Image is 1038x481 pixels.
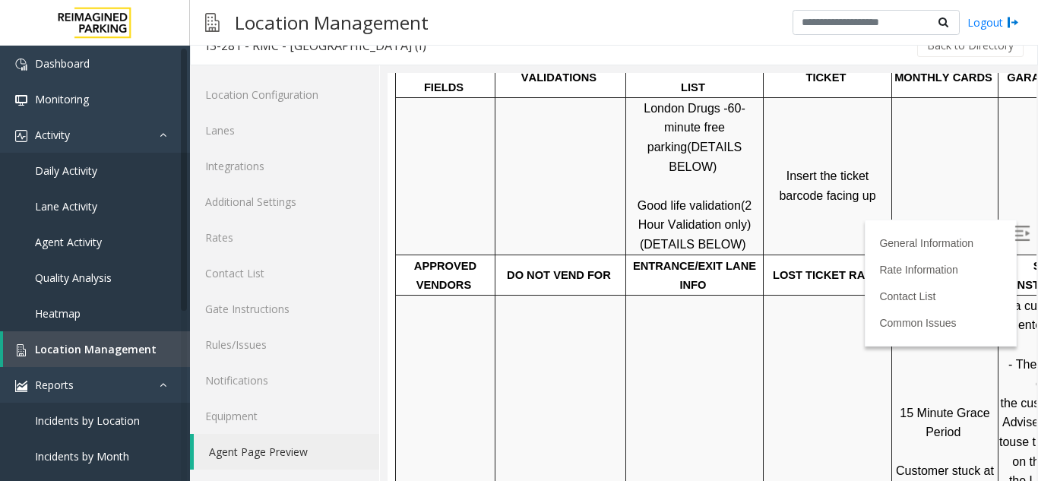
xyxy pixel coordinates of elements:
[194,434,379,470] a: Agent Page Preview
[15,130,27,142] img: 'icon'
[260,29,358,81] span: 60-minute free parking
[492,217,548,229] a: Contact List
[190,184,379,220] a: Additional Settings
[250,126,353,139] span: Good life validation
[245,187,372,219] span: ENTRANCE/EXIT LANE INFO
[967,14,1019,30] a: Logout
[627,153,642,168] img: Open/Close Sidebar Menu
[190,327,379,362] a: Rules/Issues
[512,334,606,366] span: 15 Minute Grace Period
[35,163,97,178] span: Daily Activity
[252,165,359,178] span: (DETAILS BELOW)
[35,342,157,356] span: Location Management
[492,244,568,256] a: Common Issues
[391,97,488,129] span: Insert the ticket barcode facing up
[15,94,27,106] img: 'icon'
[492,191,571,203] a: Rate Information
[3,331,190,367] a: Location Management
[190,255,379,291] a: Contact List
[35,413,140,428] span: Incidents by Location
[507,391,610,463] span: Customer stuck at [GEOGRAPHIC_DATA] (door after main exit):
[35,199,97,214] span: Lane Activity
[190,291,379,327] a: Gate Instructions
[35,449,129,464] span: Incidents by Month
[35,378,74,392] span: Reports
[35,56,90,71] span: Dashboard
[35,306,81,321] span: Heatmap
[35,235,102,249] span: Agent Activity
[15,344,27,356] img: 'icon'
[1007,14,1019,30] img: logout
[190,398,379,434] a: Equipment
[15,59,27,71] img: 'icon'
[15,380,27,392] img: 'icon'
[227,4,436,41] h3: Location Management
[35,92,89,106] span: Monitoring
[190,112,379,148] a: Lanes
[190,77,379,112] a: Location Configuration
[256,29,340,42] span: London Drugs -
[190,362,379,398] a: Notifications
[917,34,1024,57] button: Back to Directory
[190,148,379,184] a: Integrations
[190,220,379,255] a: Rates
[27,187,92,219] span: APPROVED VENDORS
[35,271,112,285] span: Quality Analysis
[492,164,586,176] a: General Information
[205,4,220,41] img: pageIcon
[35,128,70,142] span: Activity
[206,36,426,55] div: I3-281 - RMC - [GEOGRAPHIC_DATA] (I)
[281,68,358,100] span: (DETAILS BELOW)
[385,196,492,208] span: LOST TICKET RATE
[119,196,223,208] span: DO NOT VEND FOR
